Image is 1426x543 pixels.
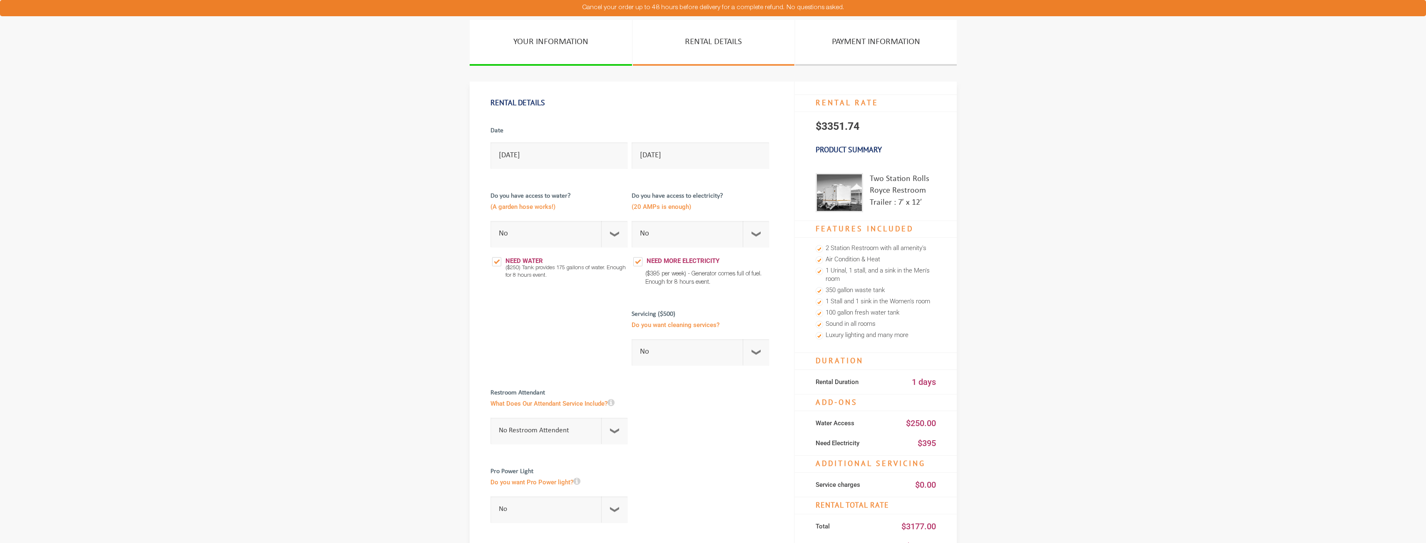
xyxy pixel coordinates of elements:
div: $395 [876,435,936,451]
a: RENTAL DETAILS [633,20,794,66]
div: Water Access [816,415,876,431]
span: What Does Our Attendant Service Include? [490,398,628,412]
div: Service charges [816,477,876,493]
h4: Add-Ons [795,394,957,412]
strong: Need more Electricity [647,257,719,265]
div: Need Electricity [816,435,876,451]
li: Air Condition & Heat [816,254,936,265]
a: YOUR INFORMATION [470,20,632,66]
li: 350 gallon waste tank [816,285,936,296]
span: Do you want Pro Power light? [490,476,628,490]
h4: Duration [795,352,957,370]
strong: Need Water [505,257,543,265]
div: Total [816,518,876,534]
li: 100 gallon fresh water tank [816,307,936,319]
label: Pro Power Light [490,467,628,494]
li: Sound in all rooms [816,319,936,330]
div: $250.00 [876,415,936,431]
li: 1 Stall and 1 sink in the Women's room [816,296,936,307]
li: 1 Urinal, 1 stall, and a sink in the Men's room [816,265,936,285]
h1: Rental Details [490,94,773,112]
span: (A garden hose works!) [490,201,628,215]
div: ($250) Tank provides 175 gallons of water. Enough for 8 hours event. [505,265,627,280]
div: 1 days [876,374,936,390]
h4: Additional Servicing [795,455,957,473]
h4: RENTAL Total RATE [795,497,957,514]
span: ( ) - Generator comes full of fuel. Enough for 8 hours event. [632,270,769,287]
button: Live Chat [1393,510,1426,543]
div: $3177.00 [876,518,936,534]
h3: Product Summary [795,141,957,159]
h4: RENTAL RATE [795,94,957,112]
span: Do you want cleaning services? [632,319,769,333]
span: $395 per week [647,271,684,277]
p: $3351.74 [795,112,957,141]
li: 2 Station Restroom with all amenity's [816,243,936,254]
label: Servicing ($500) [632,310,769,337]
label: Restroom Attendant [490,388,628,416]
span: (20 AMPs is enough) [632,201,769,215]
div: $0.00 [876,477,936,493]
li: Luxury lighting and many more [816,330,936,341]
div: Rental Duration [816,374,876,390]
div: Two Station Rolls Royce Restroom Trailer : 7′ x 12′ [870,173,936,212]
label: Do you have access to water? [490,191,628,219]
label: Date [490,126,628,140]
label: Do you have access to electricity? [632,191,769,219]
a: PAYMENT INFORMATION [795,20,957,66]
h4: Features Included [795,221,957,238]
